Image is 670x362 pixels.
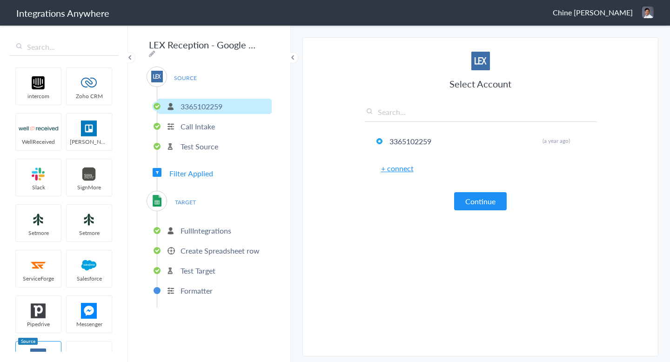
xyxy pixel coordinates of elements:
span: Slack [16,183,61,191]
img: trello.png [69,121,109,136]
p: Formatter [181,285,213,296]
p: 3365102259 [181,101,222,112]
p: Create Spreadsheet row [181,245,260,256]
span: Salesforce [67,275,112,282]
span: (a year ago) [543,137,570,145]
img: lex-app-logo.svg [471,52,490,70]
span: WellReceived [16,138,61,146]
img: setmoreNew.jpg [19,212,58,228]
img: setmoreNew.jpg [69,212,109,228]
p: Test Target [181,265,215,276]
input: Search... [9,38,119,56]
span: Messenger [67,320,112,328]
img: FBM.png [69,303,109,319]
img: serviceforge-icon.png [19,257,58,273]
img: wr-logo.svg [19,121,58,136]
input: Search... [364,107,597,122]
img: pipedrive.png [19,303,58,319]
span: ServiceForge [16,275,61,282]
span: Zoho CRM [67,92,112,100]
h1: Integrations Anywhere [16,7,109,20]
h3: Select Account [364,77,597,90]
p: Call Intake [181,121,215,132]
span: [PERSON_NAME] [67,138,112,146]
img: zoho-logo.svg [69,75,109,91]
span: SOURCE [167,72,203,84]
span: Pipedrive [16,320,61,328]
span: Setmore [16,229,61,237]
button: Continue [454,192,507,210]
span: SignMore [67,183,112,191]
p: FullIntegrations [181,225,231,236]
span: TARGET [167,196,203,208]
img: lex-app-logo.svg [151,71,163,82]
span: Setmore [67,229,112,237]
span: Filter Applied [169,168,213,179]
img: salesforce-logo.svg [69,257,109,273]
span: intercom [16,92,61,100]
img: intercom-logo.svg [19,75,58,91]
img: chine-rajafa-2.jpg [642,7,654,18]
span: Chine [PERSON_NAME] [553,7,633,18]
p: Test Source [181,141,218,152]
img: signmore-logo.png [69,166,109,182]
img: slack-logo.svg [19,166,58,182]
img: GoogleSheetLogo.png [151,195,163,207]
a: + connect [381,163,414,174]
